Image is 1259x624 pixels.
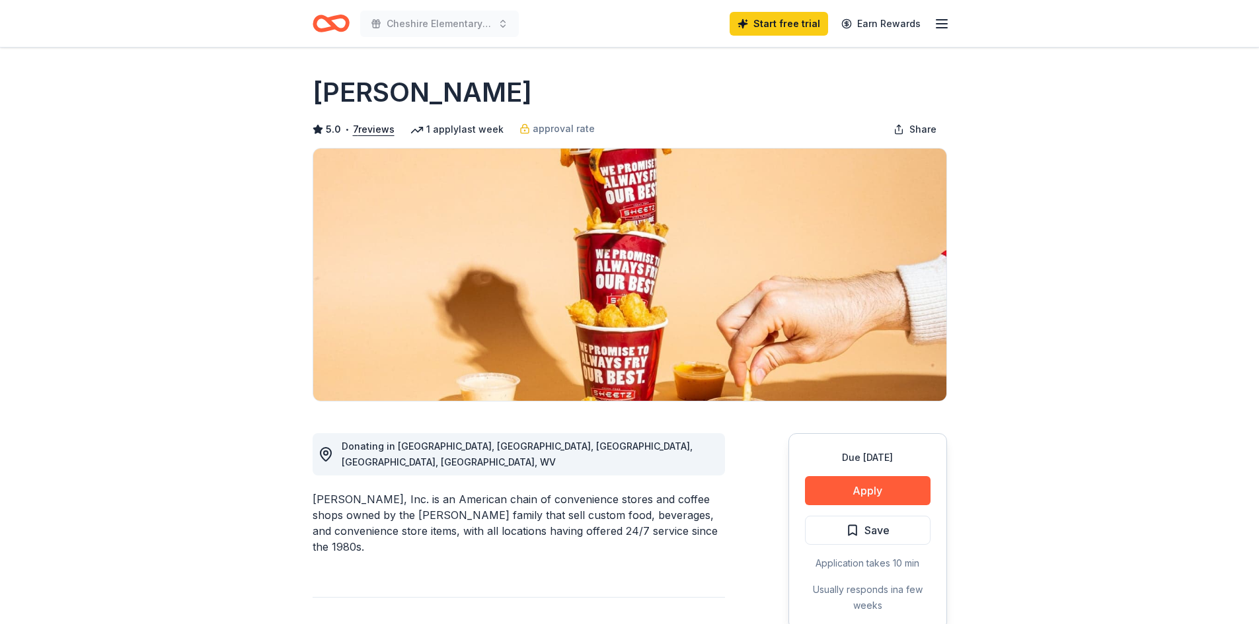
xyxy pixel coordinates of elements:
div: [PERSON_NAME], Inc. is an American chain of convenience stores and coffee shops owned by the [PER... [313,491,725,555]
span: Share [909,121,936,137]
button: Cheshire Elementary PTO Student Read-A-Thon [360,11,519,37]
span: Donating in [GEOGRAPHIC_DATA], [GEOGRAPHIC_DATA], [GEOGRAPHIC_DATA], [GEOGRAPHIC_DATA], [GEOGRAPH... [342,440,693,468]
a: approval rate [519,121,595,137]
button: Share [883,116,947,143]
a: Earn Rewards [833,12,929,36]
span: • [344,124,349,135]
img: Image for Sheetz [313,149,946,401]
h1: [PERSON_NAME] [313,74,532,111]
span: Cheshire Elementary PTO Student Read-A-Thon [387,16,492,32]
div: 1 apply last week [410,121,504,137]
span: approval rate [533,121,595,137]
div: Usually responds in a few weeks [805,582,931,613]
button: Save [805,516,931,545]
button: 7reviews [353,121,395,137]
button: Apply [805,476,931,505]
a: Start free trial [730,12,828,36]
div: Application takes 10 min [805,555,931,571]
a: Home [313,8,350,39]
div: Due [DATE] [805,450,931,466]
span: 5.0 [326,121,341,137]
span: Save [864,522,890,539]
